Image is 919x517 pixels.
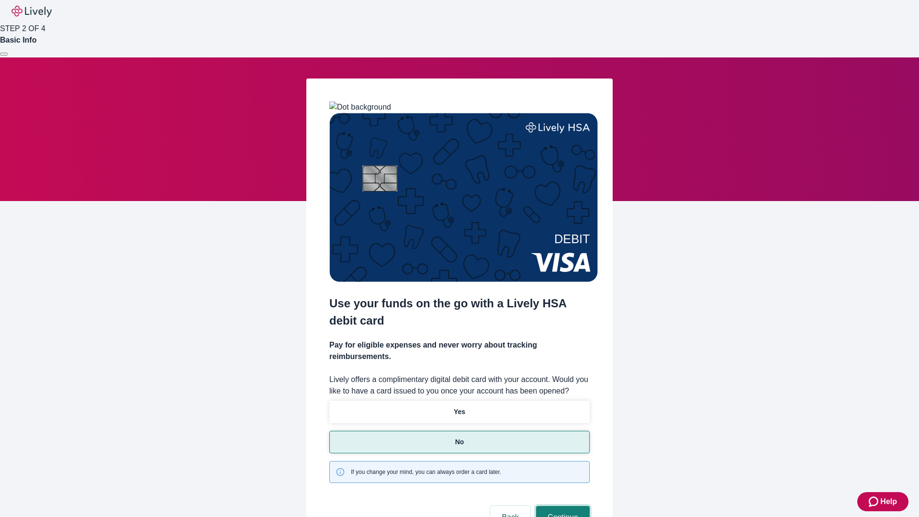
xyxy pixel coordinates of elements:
p: No [455,437,464,447]
h4: Pay for eligible expenses and never worry about tracking reimbursements. [329,339,590,362]
button: Yes [329,401,590,423]
label: Lively offers a complimentary digital debit card with your account. Would you like to have a card... [329,374,590,397]
svg: Zendesk support icon [869,496,880,507]
p: Yes [454,407,465,417]
span: Help [880,496,897,507]
img: Dot background [329,101,391,113]
img: Lively [11,6,52,17]
button: No [329,431,590,453]
h2: Use your funds on the go with a Lively HSA debit card [329,295,590,329]
span: If you change your mind, you can always order a card later. [351,468,501,476]
img: Debit card [329,113,598,282]
button: Zendesk support iconHelp [857,492,908,511]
